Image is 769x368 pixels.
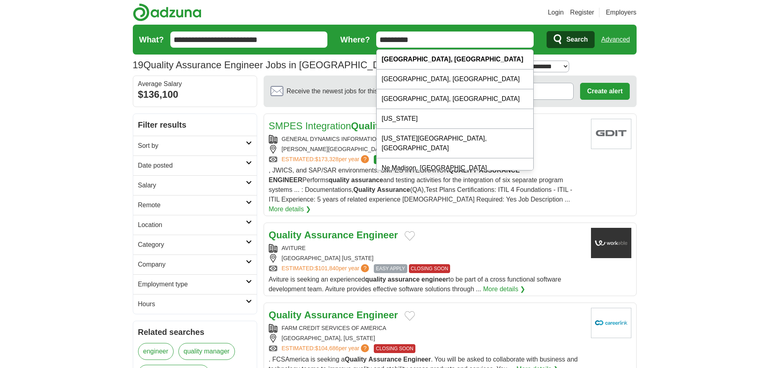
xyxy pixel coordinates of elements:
strong: Quality [345,356,367,363]
button: Add to favorite jobs [404,231,415,241]
span: EASY APPLY [374,264,407,273]
label: Where? [340,34,370,46]
h2: Location [138,220,246,230]
a: Remote [133,195,257,215]
h2: Hours [138,299,246,309]
span: ? [361,155,369,163]
a: Company [133,254,257,274]
a: Advanced [601,32,630,48]
img: General Dynamics Information Technology logo [591,119,631,149]
strong: engineer [421,276,448,283]
span: $104,686 [315,345,338,351]
strong: assurance [351,177,383,183]
a: ESTIMATED:$173,328per year? [282,155,371,164]
strong: Quality [353,186,375,193]
div: AVITURE [269,244,585,252]
a: engineer [138,343,174,360]
h2: Category [138,240,246,250]
a: Date posted [133,156,257,175]
a: More details ❯ [269,204,311,214]
div: [US_STATE][GEOGRAPHIC_DATA], [GEOGRAPHIC_DATA] [377,129,533,158]
span: Receive the newest jobs for this search : [287,86,425,96]
img: Company logo [591,228,631,258]
strong: Engineer [356,309,398,320]
strong: quality [365,276,386,283]
strong: Engineer [356,229,398,240]
span: 19 [133,58,144,72]
a: Hours [133,294,257,314]
a: More details ❯ [483,284,526,294]
label: What? [139,34,164,46]
a: Employment type [133,274,257,294]
a: quality manager [178,343,235,360]
div: [GEOGRAPHIC_DATA] [US_STATE] [269,254,585,263]
a: SMPES IntegrationQuality Assurance Engineer [269,120,480,131]
div: [US_STATE] [377,109,533,129]
h2: Salary [138,181,246,190]
span: CLOSING SOON [409,264,451,273]
a: Category [133,235,257,254]
span: ? [361,264,369,272]
a: Salary [133,175,257,195]
h2: Filter results [133,114,257,136]
span: $173,328 [315,156,338,162]
a: ESTIMATED:$101,840per year? [282,264,371,273]
button: Add to favorite jobs [404,311,415,321]
h2: Sort by [138,141,246,151]
a: Quality Assurance Engineer [269,229,398,240]
strong: [GEOGRAPHIC_DATA], [GEOGRAPHIC_DATA] [381,56,523,63]
img: Adzuna logo [133,3,201,21]
div: $136,100 [138,87,252,102]
div: Ne Madison, [GEOGRAPHIC_DATA] [377,158,533,178]
h2: Date posted [138,161,246,170]
strong: Assurance [304,309,354,320]
span: TOP MATCH [374,155,406,164]
strong: quality [329,177,350,183]
h2: Company [138,260,246,269]
span: Search [566,32,588,48]
h2: Employment type [138,280,246,289]
a: Sort by [133,136,257,156]
span: Aviture is seeking an experienced to be part of a cross functional software development team. Avi... [269,276,562,292]
div: [GEOGRAPHIC_DATA], [GEOGRAPHIC_DATA] [377,69,533,89]
a: Login [548,8,564,17]
a: Quality Assurance Engineer [269,309,398,320]
strong: assurance [388,276,419,283]
span: ? [361,344,369,352]
strong: Quality [269,229,302,240]
div: [GEOGRAPHIC_DATA], [US_STATE] [269,334,585,343]
a: ESTIMATED:$104,686per year? [282,344,371,353]
strong: Assurance [369,356,402,363]
span: $101,840 [315,265,338,271]
div: FARM CREDIT SERVICES OF AMERICA [269,324,585,332]
button: Create alert [580,83,629,100]
div: [PERSON_NAME][GEOGRAPHIC_DATA], [US_STATE], 68113 [269,145,585,154]
strong: Assurance [304,229,354,240]
strong: Quality [351,120,384,131]
strong: Engineer [403,356,431,363]
h1: Quality Assurance Engineer Jobs in [GEOGRAPHIC_DATA], [GEOGRAPHIC_DATA] [133,59,506,70]
a: Location [133,215,257,235]
span: CLOSING SOON [374,344,415,353]
a: GENERAL DYNAMICS INFORMATION TECHNOLOGY [282,136,422,142]
strong: Assurance [377,186,410,193]
button: Search [547,31,595,48]
div: Average Salary [138,81,252,87]
h2: Related searches [138,326,252,338]
span: , JWICS, and SAP/SAR environments. SMPES INTEGRATION Performs and testing activities for the inte... [269,167,572,203]
h2: Remote [138,200,246,210]
a: Employers [606,8,637,17]
img: Company logo [591,308,631,338]
strong: ENGINEER [269,177,303,183]
strong: Quality [269,309,302,320]
div: [GEOGRAPHIC_DATA], [GEOGRAPHIC_DATA] [377,89,533,109]
a: Register [570,8,594,17]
